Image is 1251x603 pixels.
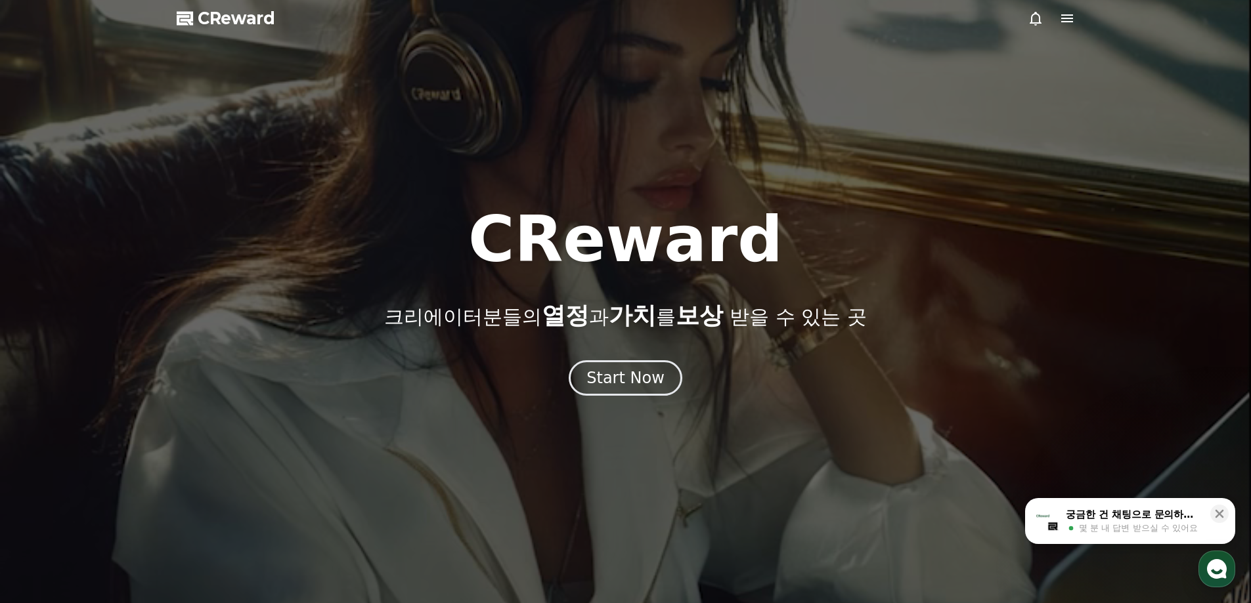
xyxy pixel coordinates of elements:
span: 열정 [542,302,589,329]
div: Start Now [586,367,665,388]
a: Start Now [569,373,682,386]
span: CReward [198,8,275,29]
span: 보상 [676,302,723,329]
button: Start Now [569,360,682,396]
h1: CReward [468,208,783,271]
p: 크리에이터분들의 과 를 받을 수 있는 곳 [384,302,866,329]
span: 가치 [609,302,656,329]
a: CReward [177,8,275,29]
